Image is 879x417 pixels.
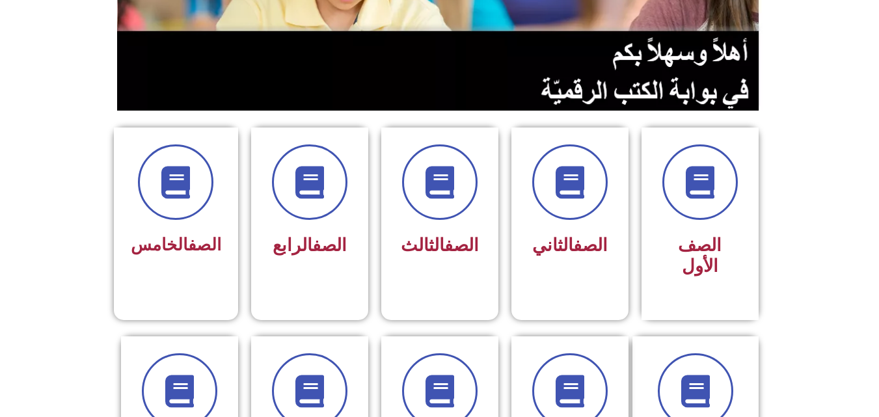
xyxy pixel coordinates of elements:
[573,235,608,256] a: الصف
[401,235,479,256] span: الثالث
[444,235,479,256] a: الصف
[312,235,347,256] a: الصف
[273,235,347,256] span: الرابع
[188,235,221,254] a: الصف
[532,235,608,256] span: الثاني
[678,235,722,276] span: الصف الأول
[131,235,221,254] span: الخامس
